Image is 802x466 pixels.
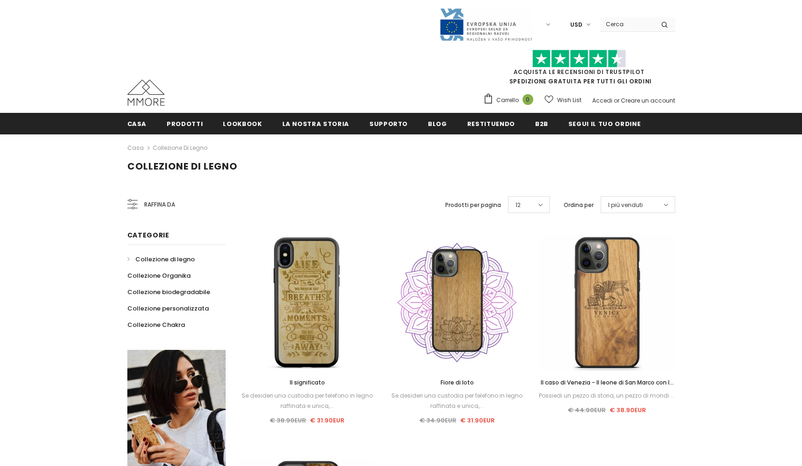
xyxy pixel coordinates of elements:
span: Raffina da [144,200,175,210]
span: Wish List [557,96,581,105]
span: SPEDIZIONE GRATUITA PER TUTTI GLI ORDINI [483,54,675,85]
a: Casa [127,113,147,134]
span: Collezione biodegradabile [127,288,210,296]
a: B2B [535,113,548,134]
img: Casi MMORE [127,80,165,106]
span: Il significato [290,378,325,386]
a: Restituendo [467,113,515,134]
a: Collezione Chakra [127,317,185,333]
span: € 31.90EUR [460,416,495,425]
span: Collezione Organika [127,271,191,280]
a: Javni Razpis [439,20,533,28]
a: Prodotti [167,113,203,134]
a: supporto [369,113,408,134]
span: 12 [515,200,521,210]
img: Javni Razpis [439,7,533,42]
span: Carrello [496,96,519,105]
span: Collezione di legno [135,255,195,264]
a: Segui il tuo ordine [568,113,640,134]
span: Restituendo [467,119,515,128]
span: or [614,96,619,104]
img: Fidati di Pilot Stars [532,50,626,68]
span: € 44.90EUR [568,406,606,414]
span: Prodotti [167,119,203,128]
a: La nostra storia [282,113,349,134]
div: Se desideri una custodia per telefono in legno raffinata e unica,... [240,391,375,411]
span: Segui il tuo ordine [568,119,640,128]
span: Collezione di legno [127,160,237,173]
a: Blog [428,113,447,134]
span: Categorie [127,230,169,240]
a: Collezione di legno [153,144,207,152]
a: Il caso di Venezia - Il leone di San Marco con la scritta [539,377,675,388]
a: Wish List [544,92,581,108]
a: Fiore di loto [389,377,525,388]
a: Il significato [240,377,375,388]
a: Accedi [592,96,612,104]
span: Casa [127,119,147,128]
label: Prodotti per pagina [445,200,501,210]
a: Lookbook [223,113,262,134]
span: € 34.90EUR [419,416,456,425]
a: Creare un account [621,96,675,104]
a: Collezione di legno [127,251,195,267]
span: Collezione personalizzata [127,304,209,313]
a: Carrello 0 [483,93,538,107]
span: € 31.90EUR [310,416,345,425]
span: Collezione Chakra [127,320,185,329]
span: USD [570,20,582,30]
span: B2B [535,119,548,128]
span: Fiore di loto [441,378,474,386]
span: Lookbook [223,119,262,128]
a: Casa [127,142,144,154]
a: Collezione biodegradabile [127,284,210,300]
div: Possiedi un pezzo di storia, un pezzo di mondi ... [539,391,675,401]
div: Se desideri una custodia per telefono in legno raffinata e unica,... [389,391,525,411]
a: Collezione personalizzata [127,300,209,317]
span: Blog [428,119,447,128]
a: Acquista le recensioni di TrustPilot [514,68,645,76]
a: Collezione Organika [127,267,191,284]
span: € 38.90EUR [270,416,306,425]
span: Il caso di Venezia - Il leone di San Marco con la scritta [541,378,674,397]
span: 0 [522,94,533,105]
input: Search Site [600,17,654,31]
label: Ordina per [564,200,594,210]
span: I più venduti [608,200,643,210]
span: supporto [369,119,408,128]
span: € 38.90EUR [610,406,646,414]
span: La nostra storia [282,119,349,128]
